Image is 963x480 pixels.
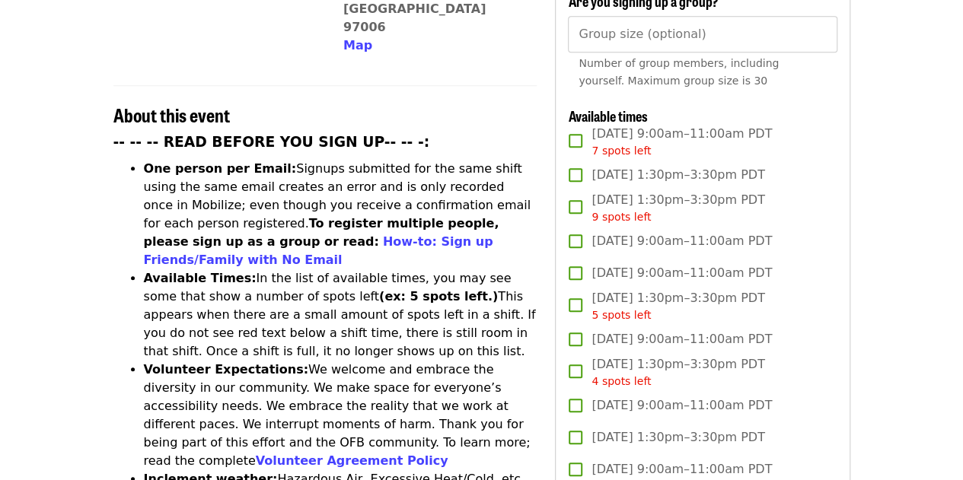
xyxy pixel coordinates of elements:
li: In the list of available times, you may see some that show a number of spots left This appears wh... [144,269,537,361]
span: [DATE] 1:30pm–3:30pm PDT [592,166,764,184]
span: 9 spots left [592,211,651,223]
button: Map [343,37,372,55]
li: We welcome and embrace the diversity in our community. We make space for everyone’s accessibility... [144,361,537,470]
span: [DATE] 9:00am–11:00am PDT [592,125,772,159]
span: [DATE] 9:00am–11:00am PDT [592,264,772,282]
strong: Volunteer Expectations: [144,362,309,377]
a: How-to: Sign up Friends/Family with No Email [144,234,493,267]
span: [DATE] 1:30pm–3:30pm PDT [592,191,764,225]
strong: (ex: 5 spots left.) [379,289,498,304]
span: [DATE] 1:30pm–3:30pm PDT [592,289,764,323]
span: [DATE] 1:30pm–3:30pm PDT [592,355,764,389]
input: [object Object] [568,16,837,52]
span: [DATE] 1:30pm–3:30pm PDT [592,428,764,447]
span: 7 spots left [592,145,651,157]
strong: -- -- -- READ BEFORE YOU SIGN UP-- -- -: [113,134,430,150]
span: About this event [113,101,230,128]
span: [DATE] 9:00am–11:00am PDT [592,330,772,348]
span: [DATE] 9:00am–11:00am PDT [592,460,772,478]
span: 5 spots left [592,309,651,321]
li: Signups submitted for the same shift using the same email creates an error and is only recorded o... [144,160,537,269]
span: [DATE] 9:00am–11:00am PDT [592,396,772,415]
span: Map [343,38,372,52]
span: 4 spots left [592,375,651,387]
span: Number of group members, including yourself. Maximum group size is 30 [579,57,779,87]
a: Volunteer Agreement Policy [256,453,448,468]
span: Available times [568,106,647,126]
strong: One person per Email: [144,161,297,176]
strong: To register multiple people, please sign up as a group or read: [144,216,499,249]
strong: Available Times: [144,271,257,285]
span: [DATE] 9:00am–11:00am PDT [592,232,772,250]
